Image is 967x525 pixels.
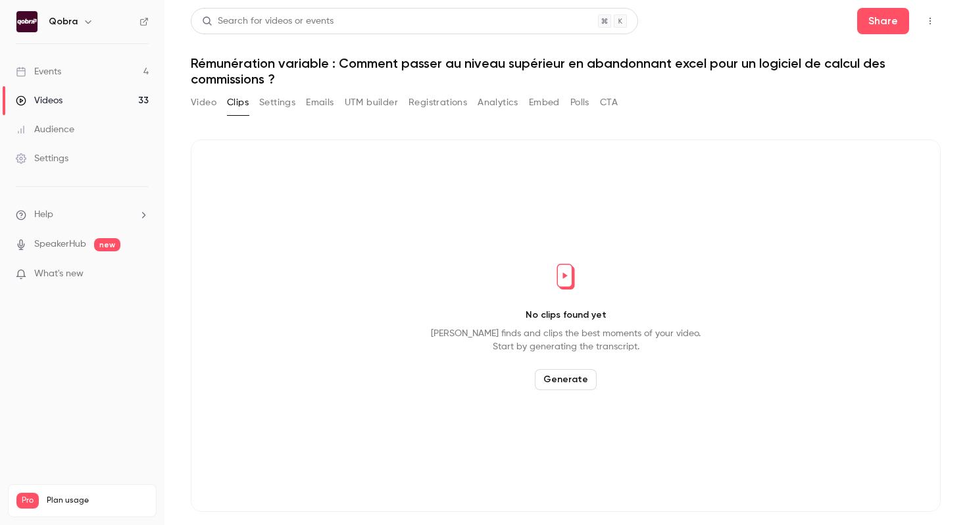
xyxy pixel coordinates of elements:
span: Pro [16,493,39,509]
button: Analytics [478,92,518,113]
p: No clips found yet [526,309,607,322]
li: help-dropdown-opener [16,208,149,222]
button: CTA [600,92,618,113]
button: Top Bar Actions [920,11,941,32]
button: Generate [535,369,597,390]
a: SpeakerHub [34,238,86,251]
button: Settings [259,92,295,113]
h6: Qobra [49,15,78,28]
button: Embed [529,92,560,113]
button: Share [857,8,909,34]
iframe: Noticeable Trigger [133,268,149,280]
p: [PERSON_NAME] finds and clips the best moments of your video. Start by generating the transcript. [431,327,701,353]
span: What's new [34,267,84,281]
span: new [94,238,120,251]
button: Registrations [409,92,467,113]
div: Audience [16,123,74,136]
span: Help [34,208,53,222]
div: Events [16,65,61,78]
button: Video [191,92,216,113]
img: Qobra [16,11,37,32]
button: UTM builder [345,92,398,113]
div: Search for videos or events [202,14,334,28]
button: Emails [306,92,334,113]
div: Videos [16,94,62,107]
button: Polls [570,92,589,113]
div: Settings [16,152,68,165]
span: Plan usage [47,495,148,506]
h1: Rémunération variable : Comment passer au niveau supérieur en abandonnant excel pour un logiciel ... [191,55,941,87]
button: Clips [227,92,249,113]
